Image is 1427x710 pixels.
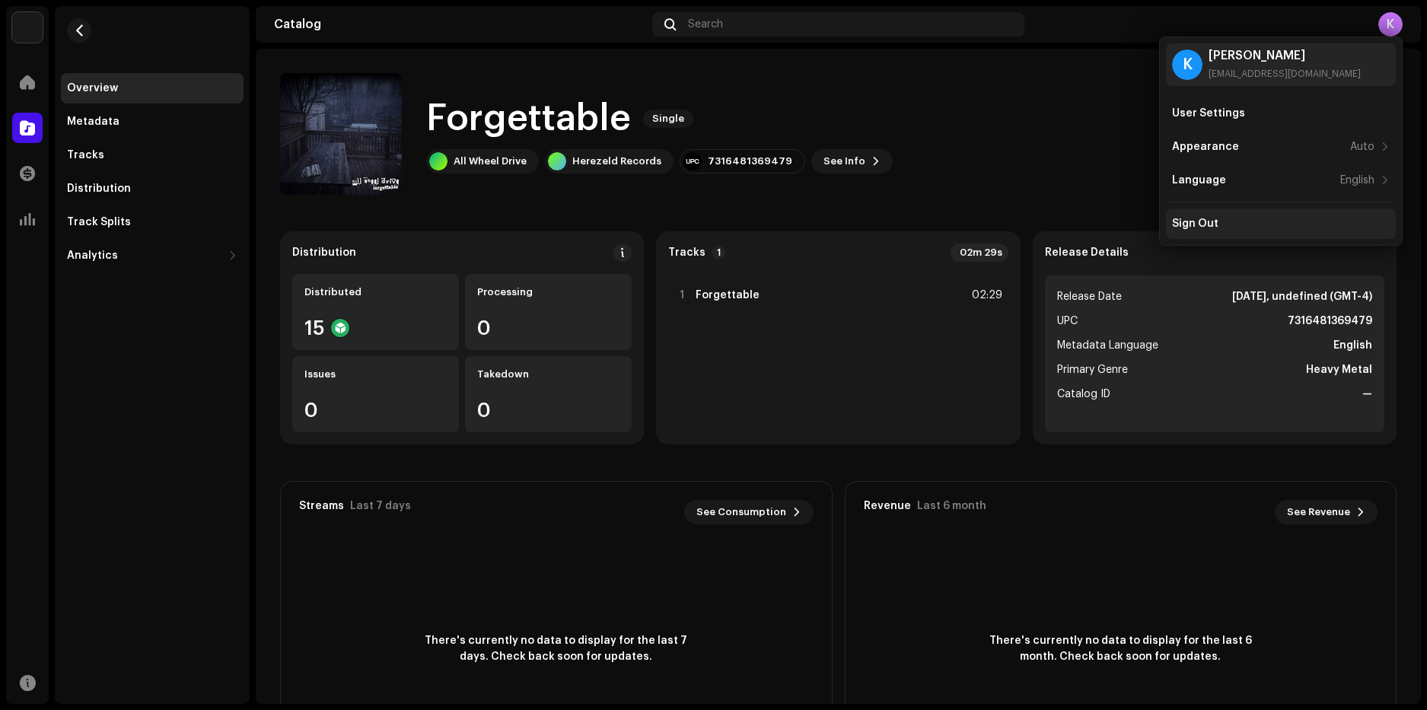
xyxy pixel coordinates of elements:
re-m-nav-item: Metadata [61,107,244,137]
div: [EMAIL_ADDRESS][DOMAIN_NAME] [1209,68,1361,80]
div: Analytics [67,250,118,262]
span: UPC [1057,312,1078,330]
span: Search [688,18,723,30]
span: There's currently no data to display for the last 6 month. Check back soon for updates. [983,633,1257,665]
div: Last 7 days [350,500,411,512]
strong: Forgettable [696,289,760,301]
img: 190830b2-3b53-4b0d-992c-d3620458de1d [12,12,43,43]
span: Primary Genre [1057,361,1128,379]
div: Processing [477,286,620,298]
div: Appearance [1172,141,1239,153]
strong: [DATE], undefined (GMT-4) [1232,288,1372,306]
div: Revenue [864,500,911,512]
re-m-nav-item: User Settings [1166,98,1396,129]
div: K [1378,12,1403,37]
button: See Info [811,149,893,174]
div: Takedown [477,368,620,380]
p-badge: 1 [712,246,725,259]
div: 02m 29s [951,244,1008,262]
div: All Wheel Drive [454,155,527,167]
div: K [1172,49,1202,80]
strong: — [1362,385,1372,403]
span: Catalog ID [1057,385,1110,403]
div: Issues [304,368,447,380]
re-m-nav-item: Track Splits [61,207,244,237]
span: Single [643,110,693,128]
strong: Release Details [1045,247,1129,259]
span: See Revenue [1287,497,1350,527]
div: Auto [1350,141,1374,153]
div: Herezeld Records [572,155,661,167]
div: Metadata [67,116,119,128]
div: Catalog [274,18,646,30]
strong: English [1333,336,1372,355]
div: User Settings [1172,107,1245,119]
div: Streams [299,500,344,512]
div: 7316481369479 [708,155,792,167]
strong: 7316481369479 [1288,312,1372,330]
div: Track Splits [67,216,131,228]
div: Overview [67,82,118,94]
span: Metadata Language [1057,336,1158,355]
re-m-nav-item: Appearance [1166,132,1396,162]
div: [PERSON_NAME] [1209,49,1361,62]
span: See Consumption [696,497,786,527]
strong: Heavy Metal [1306,361,1372,379]
div: Distributed [304,286,447,298]
div: Last 6 month [917,500,986,512]
re-m-nav-item: Sign Out [1166,209,1396,239]
div: 02:29 [969,286,1002,304]
span: Release Date [1057,288,1122,306]
span: See Info [823,146,865,177]
div: Distribution [67,183,131,195]
re-m-nav-item: Overview [61,73,244,103]
div: Sign Out [1172,218,1218,230]
div: Language [1172,174,1226,186]
re-m-nav-item: Tracks [61,140,244,170]
strong: Tracks [668,247,706,259]
div: English [1340,174,1374,186]
button: See Consumption [684,500,814,524]
div: Tracks [67,149,104,161]
span: There's currently no data to display for the last 7 days. Check back soon for updates. [419,633,693,665]
re-m-nav-item: Distribution [61,174,244,204]
div: Distribution [292,247,356,259]
re-m-nav-dropdown: Analytics [61,240,244,271]
button: See Revenue [1275,500,1378,524]
h1: Forgettable [426,94,631,143]
re-m-nav-item: Language [1166,165,1396,196]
